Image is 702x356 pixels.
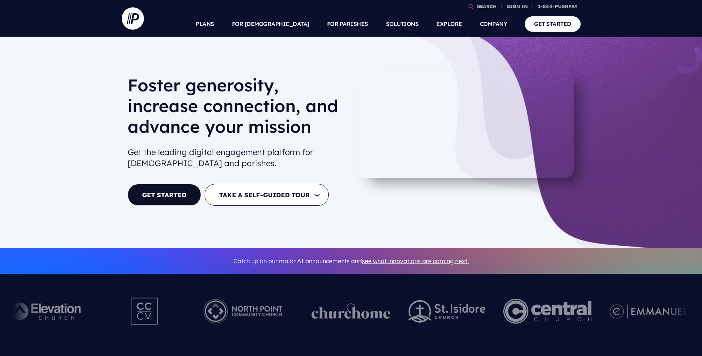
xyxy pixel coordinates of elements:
[409,300,486,323] img: pp_logos_2
[128,253,575,269] p: Catch up on our major AI announcements and
[436,11,462,37] a: EXPLORE
[232,11,309,37] a: FOR [DEMOGRAPHIC_DATA]
[128,184,201,206] a: GET STARTED
[128,75,345,143] h1: Foster generosity, increase connection, and advance your mission
[503,291,592,332] img: Central Church Henderson NV
[128,144,345,172] h2: Get the leading digital engagement platform for [DEMOGRAPHIC_DATA] and parishes.
[362,257,469,265] a: see what innovations are coming next.
[386,11,419,37] a: SOLUTIONS
[327,11,368,37] a: FOR PARISHES
[480,11,507,37] a: COMPANY
[205,184,329,206] button: TAKE A SELF-GUIDED TOUR
[312,303,391,319] img: pp_logos_1
[115,291,174,332] img: Pushpay_Logo__CCM
[525,16,581,31] a: GET STARTED
[196,11,214,37] a: PLANS
[192,291,294,332] img: Pushpay_Logo__NorthPoint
